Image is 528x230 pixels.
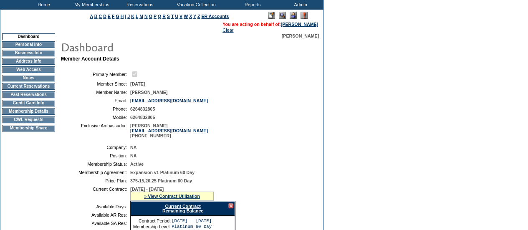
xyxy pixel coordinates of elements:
[99,14,102,19] a: C
[175,14,178,19] a: U
[179,14,182,19] a: V
[130,90,167,95] span: [PERSON_NAME]
[2,50,55,56] td: Business Info
[281,22,318,27] a: [PERSON_NAME]
[279,12,286,19] img: View Mode
[94,14,98,19] a: B
[172,218,212,223] td: [DATE] - [DATE]
[64,178,127,183] td: Price Plan:
[290,12,297,19] img: Impersonate
[2,116,55,123] td: CWL Requests
[131,14,134,19] a: K
[139,14,143,19] a: M
[64,70,127,78] td: Primary Member:
[154,14,157,19] a: P
[2,91,55,98] td: Past Reservations
[130,153,136,158] span: NA
[127,14,130,19] a: J
[184,14,188,19] a: W
[112,14,115,19] a: F
[64,212,127,217] td: Available AR Res:
[116,14,119,19] a: G
[149,14,152,19] a: O
[172,224,212,229] td: Platinum 60 Day
[130,81,145,86] span: [DATE]
[282,33,319,38] span: [PERSON_NAME]
[2,58,55,65] td: Address Info
[64,153,127,158] td: Position:
[158,14,161,19] a: Q
[2,41,55,48] td: Personal Info
[133,218,171,223] td: Contract Period:
[103,14,106,19] a: D
[301,12,308,19] img: Log Concern/Member Elevation
[64,106,127,111] td: Phone:
[2,75,55,81] td: Notes
[64,145,127,150] td: Company:
[130,187,164,192] span: [DATE] - [DATE]
[2,33,55,40] td: Dashboard
[64,115,127,120] td: Mobile:
[130,106,155,111] span: 6264832805
[64,123,127,138] td: Exclusive Ambassador:
[144,194,200,199] a: » View Contract Utilization
[197,14,200,19] a: Z
[64,221,127,226] td: Available SA Res:
[189,14,192,19] a: X
[165,204,200,209] a: Current Contract
[61,56,119,62] b: Member Account Details
[222,22,318,27] span: You are acting on behalf of:
[130,145,136,150] span: NA
[130,98,208,103] a: [EMAIL_ADDRESS][DOMAIN_NAME]
[2,66,55,73] td: Web Access
[130,170,195,175] span: Expansion v1 Platinum 60 Day
[144,14,148,19] a: N
[64,204,127,209] td: Available Days:
[131,201,235,216] div: Remaining Balance
[2,83,55,90] td: Current Reservations
[130,128,208,133] a: [EMAIL_ADDRESS][DOMAIN_NAME]
[125,14,126,19] a: I
[2,100,55,106] td: Credit Card Info
[64,170,127,175] td: Membership Agreement:
[130,178,192,183] span: 375-15,20,25 Platinum 60 Day
[64,187,127,201] td: Current Contract:
[133,224,171,229] td: Membership Level:
[162,14,166,19] a: R
[136,14,138,19] a: L
[167,14,170,19] a: S
[64,90,127,95] td: Member Name:
[64,98,127,103] td: Email:
[61,38,227,55] img: pgTtlDashboard.gif
[2,125,55,131] td: Membership Share
[130,123,208,138] span: [PERSON_NAME] [PHONE_NUMBER]
[108,14,111,19] a: E
[268,12,275,19] img: Edit Mode
[222,28,233,33] a: Clear
[171,14,174,19] a: T
[90,14,93,19] a: A
[201,14,229,19] a: ER Accounts
[193,14,196,19] a: Y
[2,108,55,115] td: Membership Details
[64,162,127,167] td: Membership Status:
[64,81,127,86] td: Member Since:
[121,14,124,19] a: H
[130,115,155,120] span: 6264832805
[130,162,144,167] span: Active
